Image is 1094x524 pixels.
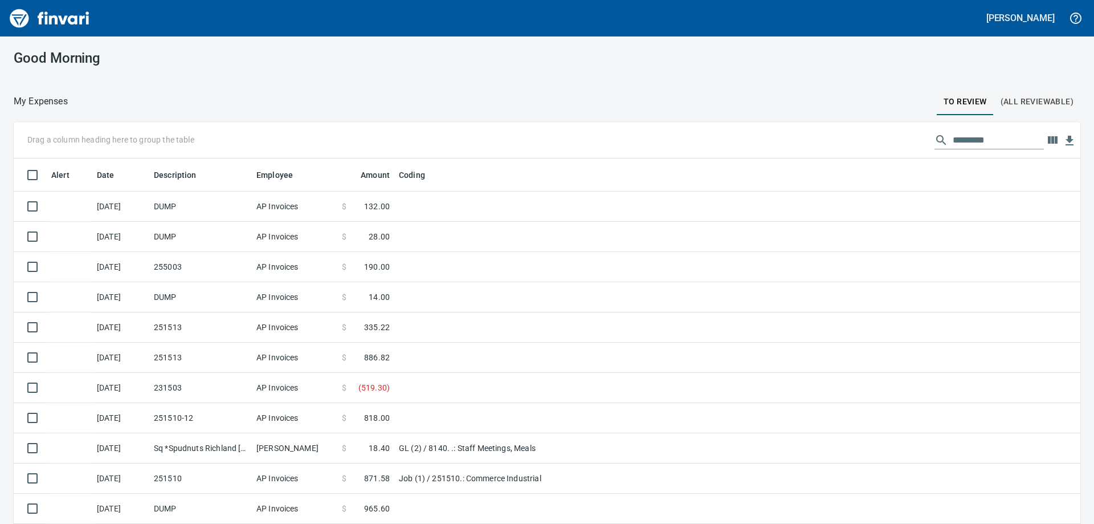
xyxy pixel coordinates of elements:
span: 28.00 [369,231,390,242]
nav: breadcrumb [14,95,68,108]
span: $ [342,442,346,454]
td: AP Invoices [252,192,337,222]
td: [DATE] [92,282,149,312]
td: 251513 [149,343,252,373]
span: $ [342,291,346,303]
td: Job (1) / 251510.: Commerce Industrial [394,464,679,494]
span: Date [97,168,115,182]
span: 965.60 [364,503,390,514]
span: 871.58 [364,473,390,484]
span: (All Reviewable) [1001,95,1073,109]
span: $ [342,412,346,424]
span: $ [342,322,346,333]
button: [PERSON_NAME] [983,9,1058,27]
span: $ [342,473,346,484]
td: 231503 [149,373,252,403]
td: [DATE] [92,222,149,252]
span: Description [154,168,211,182]
p: My Expenses [14,95,68,108]
h3: Good Morning [14,50,351,66]
span: 18.40 [369,442,390,454]
span: $ [342,503,346,514]
span: Description [154,168,197,182]
span: $ [342,231,346,242]
span: Alert [51,168,84,182]
td: DUMP [149,282,252,312]
td: AP Invoices [252,252,337,282]
td: 251510 [149,464,252,494]
td: AP Invoices [252,282,337,312]
span: To Review [944,95,987,109]
span: Employee [256,168,293,182]
span: Amount [346,168,390,182]
span: Amount [361,168,390,182]
td: AP Invoices [252,222,337,252]
td: [DATE] [92,494,149,524]
span: Employee [256,168,308,182]
span: Coding [399,168,425,182]
td: AP Invoices [252,343,337,373]
td: 251513 [149,312,252,343]
span: $ [342,352,346,363]
td: AP Invoices [252,464,337,494]
h5: [PERSON_NAME] [986,12,1055,24]
td: [DATE] [92,373,149,403]
td: DUMP [149,222,252,252]
span: Coding [399,168,440,182]
td: AP Invoices [252,494,337,524]
td: [DATE] [92,343,149,373]
span: 886.82 [364,352,390,363]
span: 14.00 [369,291,390,303]
span: 335.22 [364,322,390,333]
span: 818.00 [364,412,390,424]
td: AP Invoices [252,403,337,433]
td: [DATE] [92,252,149,282]
span: ( 519.30 ) [358,382,390,393]
span: Date [97,168,129,182]
span: 190.00 [364,261,390,273]
td: Sq *Spudnuts Richland [GEOGRAPHIC_DATA] [149,433,252,464]
td: DUMP [149,192,252,222]
td: 255003 [149,252,252,282]
span: 132.00 [364,201,390,212]
td: [PERSON_NAME] [252,433,337,464]
td: AP Invoices [252,373,337,403]
td: [DATE] [92,312,149,343]
span: Alert [51,168,70,182]
button: Download Table [1061,132,1078,149]
td: GL (2) / 8140. .: Staff Meetings, Meals [394,433,679,464]
td: 251510-12 [149,403,252,433]
td: [DATE] [92,192,149,222]
td: [DATE] [92,403,149,433]
td: AP Invoices [252,312,337,343]
button: Choose columns to display [1044,132,1061,149]
p: Drag a column heading here to group the table [27,134,194,145]
span: $ [342,261,346,273]
img: Finvari [7,5,92,32]
td: [DATE] [92,464,149,494]
span: $ [342,201,346,212]
span: $ [342,382,346,393]
td: [DATE] [92,433,149,464]
td: DUMP [149,494,252,524]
